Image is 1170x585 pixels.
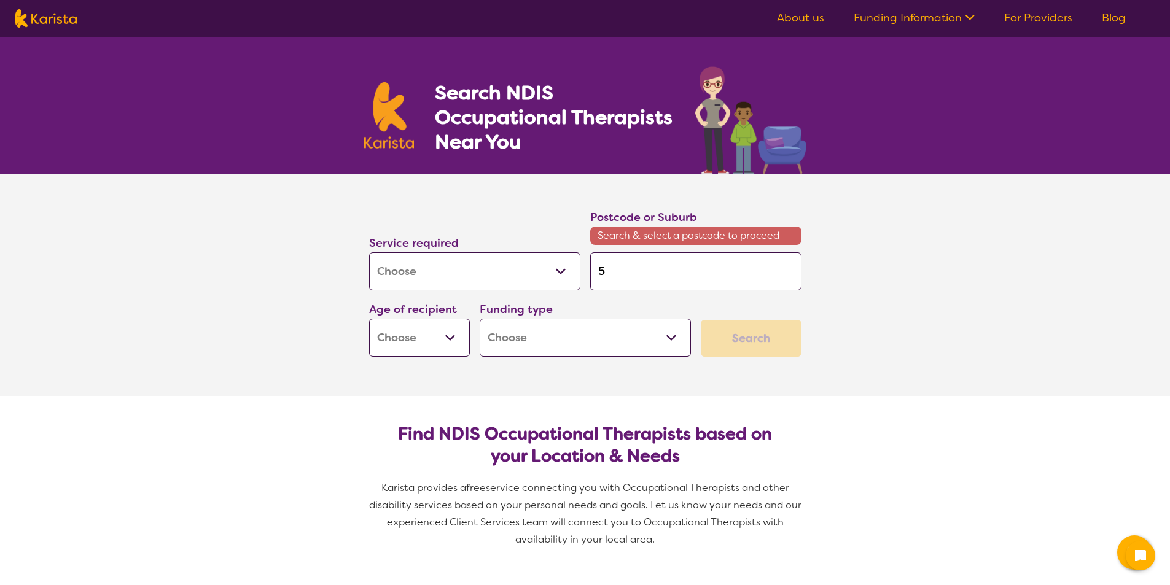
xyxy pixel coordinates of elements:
input: Type [590,252,801,290]
span: Search & select a postcode to proceed [590,227,801,245]
img: Karista logo [364,82,415,149]
img: Karista logo [15,9,77,28]
span: free [466,481,486,494]
a: About us [777,10,824,25]
button: Channel Menu [1117,535,1152,570]
span: Karista provides a [381,481,466,494]
span: service connecting you with Occupational Therapists and other disability services based on your p... [369,481,804,546]
a: For Providers [1004,10,1072,25]
label: Service required [369,236,459,250]
img: occupational-therapy [695,66,806,174]
label: Funding type [480,302,553,317]
a: Funding Information [854,10,975,25]
a: Blog [1102,10,1126,25]
label: Age of recipient [369,302,457,317]
h1: Search NDIS Occupational Therapists Near You [435,80,674,154]
label: Postcode or Suburb [590,210,697,225]
h2: Find NDIS Occupational Therapists based on your Location & Needs [379,423,792,467]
